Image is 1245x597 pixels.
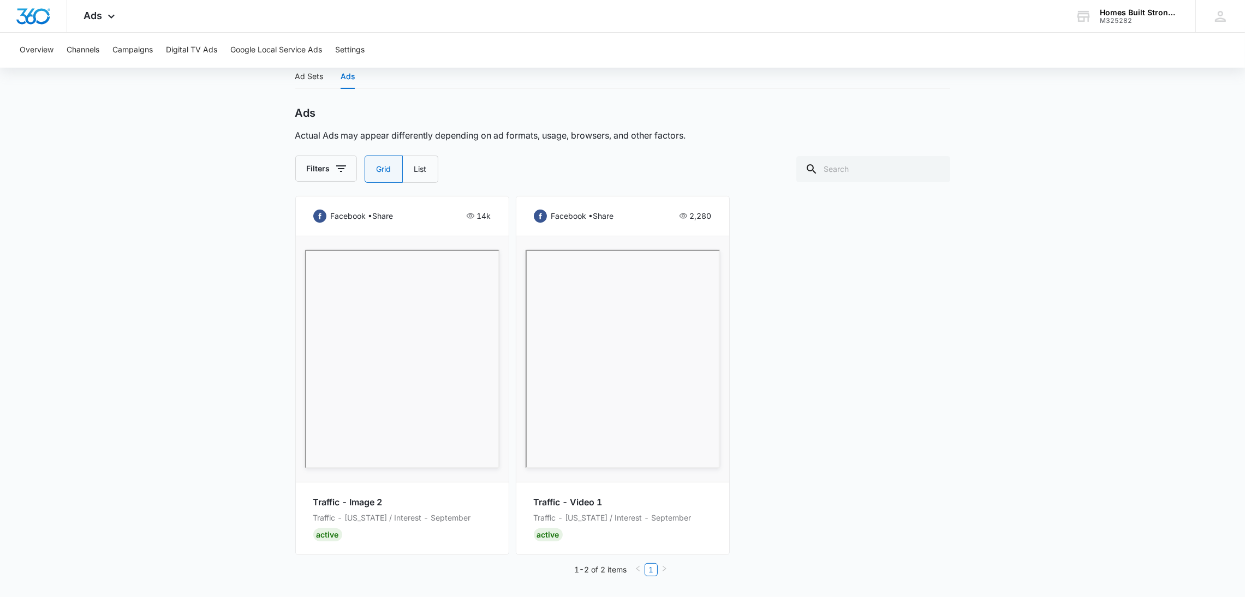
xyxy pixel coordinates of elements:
p: 2,280 [690,210,712,222]
li: Previous Page [632,563,645,576]
div: account name [1100,8,1180,17]
li: 1-2 of 2 items [575,563,627,576]
img: facebook [313,210,326,223]
li: Next Page [658,563,671,576]
span: Ads [84,10,102,21]
p: Traffic - Video 1 [534,495,712,509]
button: Filters [295,156,357,182]
button: left [632,563,645,576]
span: left [635,565,641,572]
div: account id [1100,17,1180,25]
iframe: Traffic - Image 2 [305,250,499,468]
button: Settings [335,33,365,68]
button: Overview [20,33,53,68]
button: Digital TV Ads [166,33,217,68]
p: facebook • share [551,210,614,222]
label: Grid [365,156,403,183]
h2: Ads [295,106,316,120]
p: Traffic - [US_STATE] / Interest - September [534,512,712,524]
label: List [403,156,438,183]
button: Google Local Service Ads [230,33,322,68]
button: right [658,563,671,576]
button: Channels [67,33,99,68]
p: Actual Ads may appear differently depending on ad formats, usage, browsers, and other factors. [295,129,686,142]
a: 1 [645,564,657,576]
div: Ad Sets [295,70,324,82]
div: Active [534,528,563,541]
div: Active [313,528,342,541]
iframe: Traffic - Video 1 [526,250,720,468]
p: facebook • share [331,210,394,222]
span: right [661,565,668,572]
p: Traffic - [US_STATE] / Interest - September [313,512,491,524]
div: Ads [341,70,355,82]
li: 1 [645,563,658,576]
img: facebook [534,210,547,223]
input: Search [796,156,950,182]
p: Traffic - Image 2 [313,495,491,509]
p: 14k [477,210,491,222]
button: Campaigns [112,33,153,68]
